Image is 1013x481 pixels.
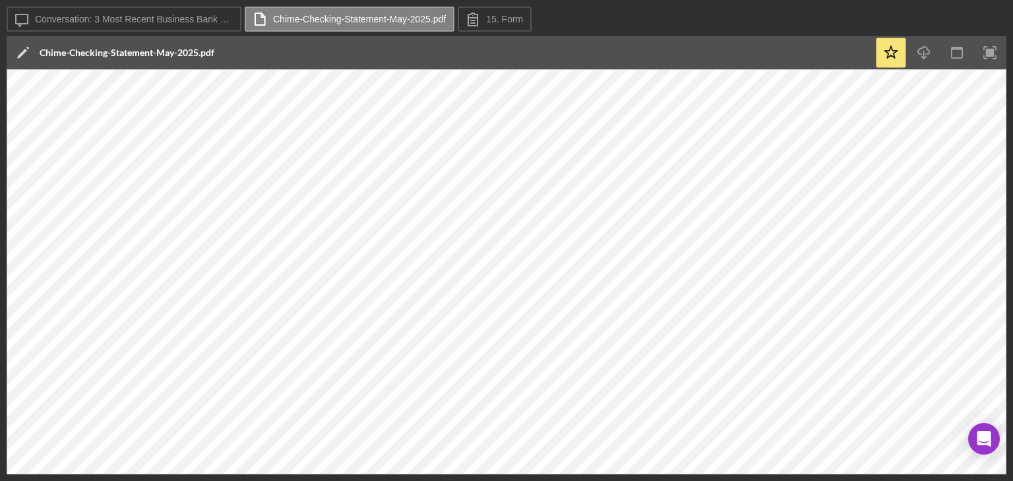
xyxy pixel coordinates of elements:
[245,7,454,32] button: Chime-Checking-Statement-May-2025.pdf
[35,14,233,24] label: Conversation: 3 Most Recent Business Bank Statements (Kali B.)
[458,7,532,32] button: 15. Form
[7,7,241,32] button: Conversation: 3 Most Recent Business Bank Statements (Kali B.)
[968,423,1000,455] div: Open Intercom Messenger
[486,14,523,24] label: 15. Form
[273,14,446,24] label: Chime-Checking-Statement-May-2025.pdf
[40,47,214,58] div: Chime-Checking-Statement-May-2025.pdf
